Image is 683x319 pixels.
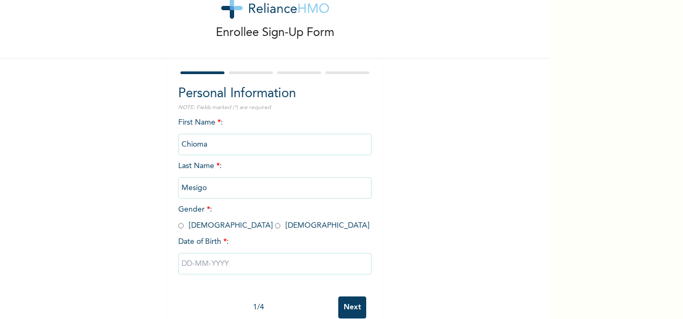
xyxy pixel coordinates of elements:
[178,162,372,192] span: Last Name :
[178,302,338,313] div: 1 / 4
[178,253,372,274] input: DD-MM-YYYY
[178,104,372,112] p: NOTE: Fields marked (*) are required
[338,296,366,318] input: Next
[178,84,372,104] h2: Personal Information
[178,119,372,148] span: First Name :
[178,206,369,229] span: Gender : [DEMOGRAPHIC_DATA] [DEMOGRAPHIC_DATA]
[178,177,372,199] input: Enter your last name
[216,24,335,42] p: Enrollee Sign-Up Form
[178,134,372,155] input: Enter your first name
[178,236,229,248] span: Date of Birth :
